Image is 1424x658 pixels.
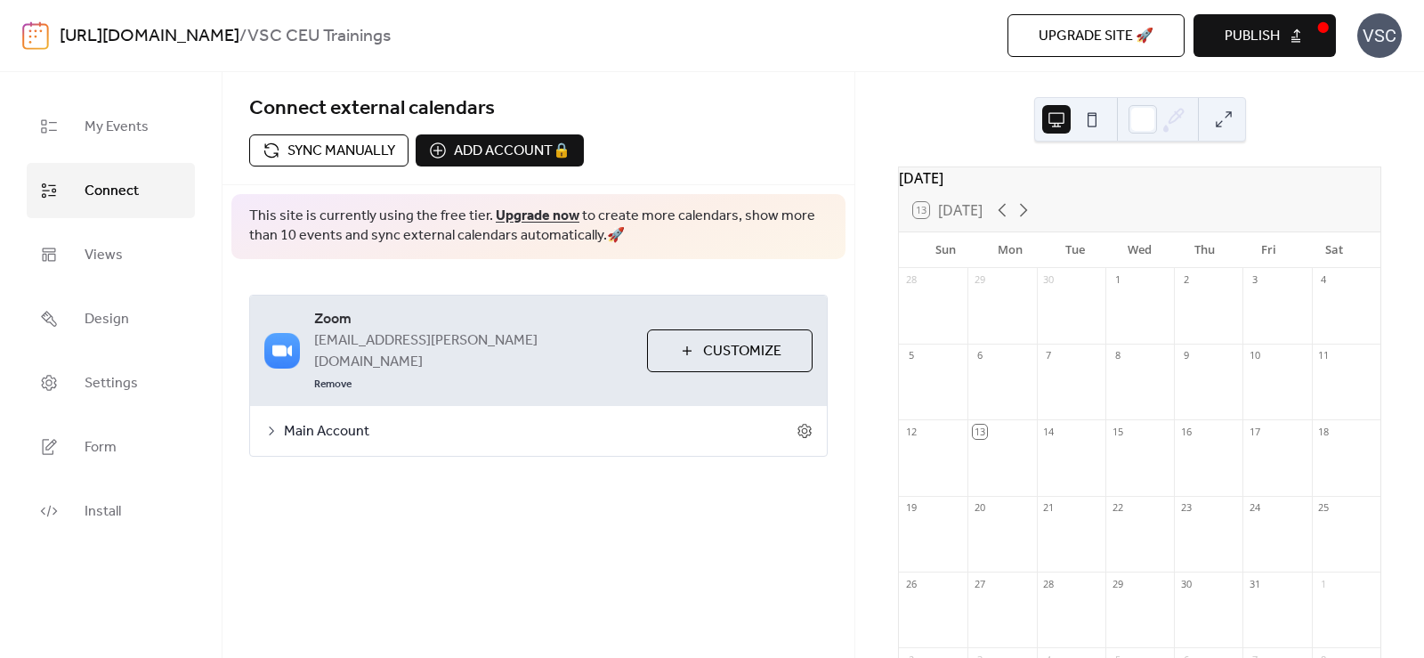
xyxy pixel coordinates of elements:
div: 19 [904,501,918,515]
div: 28 [1042,577,1056,590]
div: 13 [973,425,986,438]
div: 27 [973,577,986,590]
div: 4 [1317,273,1331,287]
div: 29 [973,273,986,287]
button: Publish [1193,14,1336,57]
div: 18 [1317,425,1331,438]
div: 30 [1179,577,1193,590]
div: 10 [1248,349,1261,362]
b: / [239,20,247,53]
div: 28 [904,273,918,287]
div: 11 [1317,349,1331,362]
div: 20 [973,501,986,515]
span: Design [85,305,129,334]
div: 24 [1248,501,1261,515]
button: Upgrade site 🚀 [1007,14,1185,57]
a: Connect [27,163,195,218]
div: Sat [1301,232,1366,268]
span: Connect external calendars [249,89,495,128]
div: 26 [904,577,918,590]
div: 1 [1317,577,1331,590]
div: 5 [904,349,918,362]
button: Sync manually [249,134,409,167]
div: 9 [1179,349,1193,362]
span: Main Account [284,421,797,443]
a: [URL][DOMAIN_NAME] [60,20,239,53]
span: Form [85,434,117,462]
span: Upgrade site 🚀 [1039,26,1153,47]
a: Form [27,419,195,475]
div: 23 [1179,501,1193,515]
div: 22 [1111,501,1124,515]
button: Customize [647,329,813,372]
div: Sun [913,232,978,268]
img: zoom [264,333,300,369]
div: [DATE] [899,167,1380,189]
div: 15 [1111,425,1124,438]
a: My Events [27,99,195,154]
div: 14 [1042,425,1056,438]
div: 7 [1042,349,1056,362]
a: Install [27,483,195,539]
span: Connect [85,177,139,206]
span: This site is currently using the free tier. to create more calendars, show more than 10 events an... [249,207,828,247]
div: 1 [1111,273,1124,287]
b: VSC CEU Trainings [247,20,391,53]
div: 21 [1042,501,1056,515]
a: Design [27,291,195,346]
div: 25 [1317,501,1331,515]
img: logo [22,21,49,50]
a: Upgrade now [496,202,579,230]
span: Install [85,498,121,526]
div: 30 [1042,273,1056,287]
div: Wed [1107,232,1172,268]
div: 3 [1248,273,1261,287]
a: Views [27,227,195,282]
div: Fri [1237,232,1302,268]
span: Views [85,241,123,270]
div: 16 [1179,425,1193,438]
div: VSC [1357,13,1402,58]
div: 29 [1111,577,1124,590]
div: 8 [1111,349,1124,362]
span: Sync manually [287,141,395,162]
a: Settings [27,355,195,410]
div: Mon [978,232,1043,268]
span: Publish [1225,26,1280,47]
span: Zoom [314,309,633,330]
div: Thu [1172,232,1237,268]
div: 31 [1248,577,1261,590]
span: My Events [85,113,149,142]
div: 17 [1248,425,1261,438]
div: Tue [1042,232,1107,268]
span: Settings [85,370,138,398]
div: 12 [904,425,918,438]
span: Remove [314,378,352,392]
div: 2 [1179,273,1193,287]
div: 6 [973,349,986,362]
span: [EMAIL_ADDRESS][PERSON_NAME][DOMAIN_NAME] [314,330,633,373]
span: Customize [703,341,781,362]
